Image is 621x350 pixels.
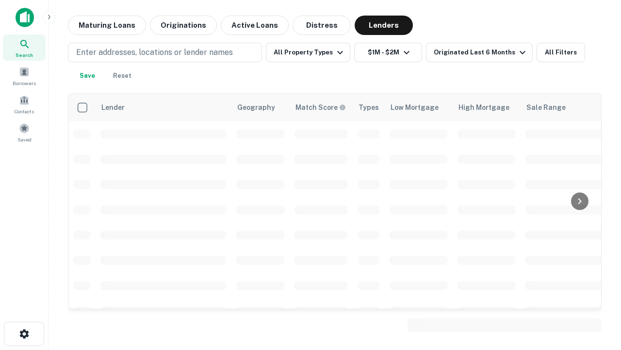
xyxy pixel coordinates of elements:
div: Lender [101,102,125,113]
img: capitalize-icon.png [16,8,34,27]
div: Geography [237,102,275,113]
div: High Mortgage [458,102,509,113]
button: Originations [150,16,217,35]
iframe: Chat Widget [572,272,621,319]
button: Originated Last 6 Months [426,43,533,62]
span: Contacts [15,107,34,115]
th: Capitalize uses an advanced AI algorithm to match your search with the best lender. The match sco... [290,94,353,121]
button: $1M - $2M [354,43,422,62]
span: Saved [17,136,32,143]
button: Distress [293,16,351,35]
th: Low Mortgage [385,94,453,121]
h6: Match Score [295,102,344,113]
th: Geography [231,94,290,121]
div: Originated Last 6 Months [434,47,528,58]
span: Borrowers [13,79,36,87]
button: Active Loans [221,16,289,35]
button: Lenders [355,16,413,35]
a: Search [3,35,46,61]
button: Maturing Loans [68,16,146,35]
th: Types [353,94,385,121]
th: Sale Range [521,94,608,121]
button: All Property Types [266,43,350,62]
a: Contacts [3,91,46,117]
button: Save your search to get updates of matches that match your search criteria. [72,66,103,86]
button: Enter addresses, locations or lender names [68,43,262,62]
p: Enter addresses, locations or lender names [76,47,233,58]
span: Search [16,51,33,59]
div: Sale Range [526,102,566,113]
th: Lender [96,94,231,121]
div: Types [359,102,379,113]
div: Capitalize uses an advanced AI algorithm to match your search with the best lender. The match sco... [295,102,346,113]
th: High Mortgage [453,94,521,121]
div: Low Mortgage [391,102,439,113]
a: Saved [3,119,46,145]
button: Reset [107,66,138,86]
a: Borrowers [3,63,46,89]
button: All Filters [537,43,585,62]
